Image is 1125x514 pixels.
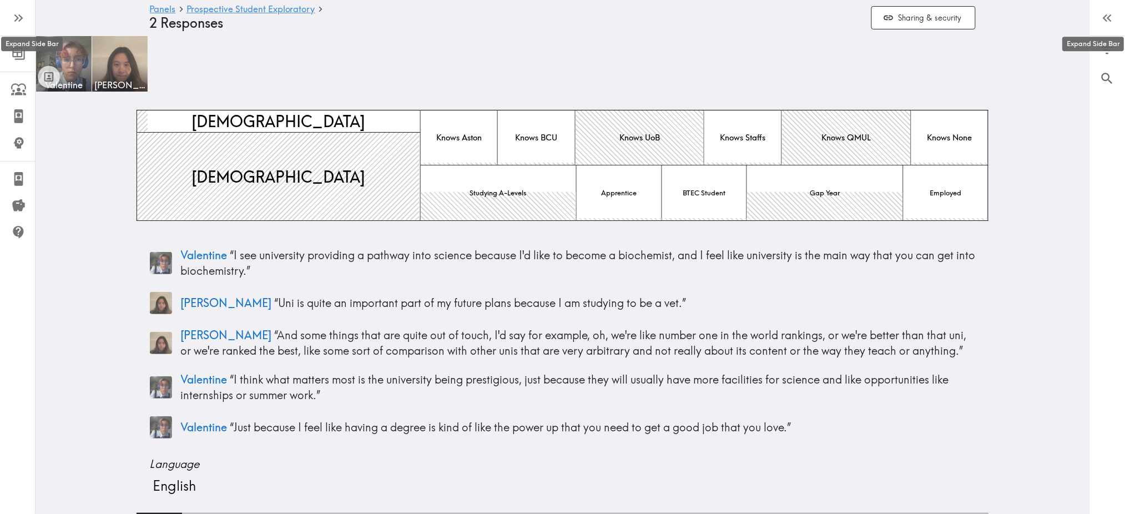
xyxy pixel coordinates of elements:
[94,79,145,91] span: [PERSON_NAME]
[928,186,964,200] span: Employed
[38,79,89,91] span: Valentine
[150,4,176,15] a: Panels
[181,328,272,342] span: [PERSON_NAME]
[150,412,976,443] a: Panelist thumbnailValentine “Just because I feel like having a degree is kind of like the power u...
[181,420,228,434] span: Valentine
[871,6,976,30] button: Sharing & security
[513,130,560,145] span: Knows BCU
[150,252,172,274] img: Panelist thumbnail
[150,288,976,319] a: Panelist thumbnail[PERSON_NAME] “Uni is quite an important part of my future plans because I am s...
[925,130,975,145] span: Knows None
[150,332,172,354] img: Panelist thumbnail
[1063,37,1124,51] div: Expand Side Bar
[92,36,148,92] a: [PERSON_NAME]
[186,4,315,15] a: Prospective Student Exploratory
[434,130,484,145] span: Knows Aston
[150,243,976,283] a: Panelist thumbnailValentine “I see university providing a pathway into science because I'd like t...
[150,376,172,399] img: Panelist thumbnail
[181,327,976,359] p: “ And some things that are quite out of touch, I'd say for example, oh, we're like number one in ...
[617,130,662,145] span: Knows UoB
[150,292,172,314] img: Panelist thumbnail
[150,416,172,439] img: Panelist thumbnail
[150,367,976,407] a: Panelist thumbnailValentine “I think what matters most is the university being prestigious, just ...
[808,186,843,200] span: Gap Year
[819,130,873,145] span: Knows QMUL
[680,186,728,200] span: BTEC Student
[181,248,228,262] span: Valentine
[150,456,976,472] span: Language
[181,248,976,279] p: “ I see university providing a pathway into science because I'd like to become a biochemist, and ...
[181,296,272,310] span: [PERSON_NAME]
[1100,71,1115,86] span: Search
[181,372,976,403] p: “ I think what matters most is the university being prestigious, just because they will usually h...
[181,372,228,386] span: Valentine
[150,476,196,495] span: English
[189,164,367,190] span: [DEMOGRAPHIC_DATA]
[36,36,92,92] a: Valentine
[189,108,367,134] span: [DEMOGRAPHIC_DATA]
[38,65,60,88] button: Toggle between responses and questions
[150,15,224,31] span: 2 Responses
[150,323,976,363] a: Panelist thumbnail[PERSON_NAME] “And some things that are quite out of touch, I'd say for example...
[181,295,976,311] p: “ Uni is quite an important part of my future plans because I am studying to be a vet. ”
[599,186,639,200] span: Apprentice
[181,420,976,435] p: “ Just because I feel like having a degree is kind of like the power up that you need to get a go...
[1090,64,1125,93] button: Search
[468,186,529,200] span: Studying A-Levels
[1,37,63,51] div: Expand Side Bar
[718,130,768,145] span: Knows Staffs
